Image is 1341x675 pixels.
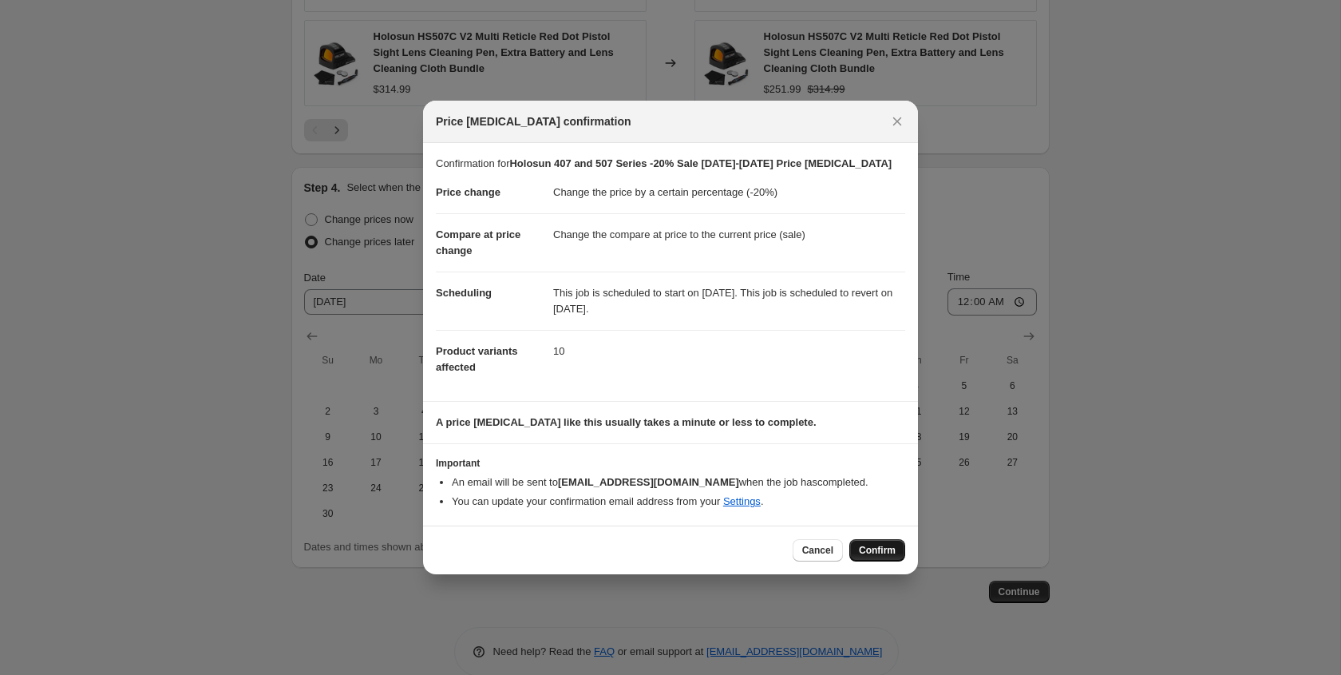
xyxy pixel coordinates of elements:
button: Confirm [849,539,905,562]
button: Close [886,110,908,133]
dd: This job is scheduled to start on [DATE]. This job is scheduled to revert on [DATE]. [553,272,905,330]
span: Cancel [802,544,833,557]
span: Compare at price change [436,228,520,256]
span: Price [MEDICAL_DATA] confirmation [436,113,631,129]
span: Price change [436,186,500,198]
span: Confirm [859,544,896,557]
b: [EMAIL_ADDRESS][DOMAIN_NAME] [558,476,739,488]
b: A price [MEDICAL_DATA] like this usually takes a minute or less to complete. [436,416,817,428]
a: Settings [723,495,761,507]
b: Holosun 407 and 507 Series -20% Sale [DATE]-[DATE] Price [MEDICAL_DATA] [509,157,892,169]
dd: 10 [553,330,905,372]
li: You can update your confirmation email address from your . [452,494,905,510]
p: Confirmation for [436,156,905,172]
dd: Change the compare at price to the current price (sale) [553,213,905,256]
button: Cancel [793,539,843,562]
span: Product variants affected [436,345,518,373]
h3: Important [436,457,905,470]
span: Scheduling [436,287,492,299]
li: An email will be sent to when the job has completed . [452,474,905,490]
dd: Change the price by a certain percentage (-20%) [553,172,905,213]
